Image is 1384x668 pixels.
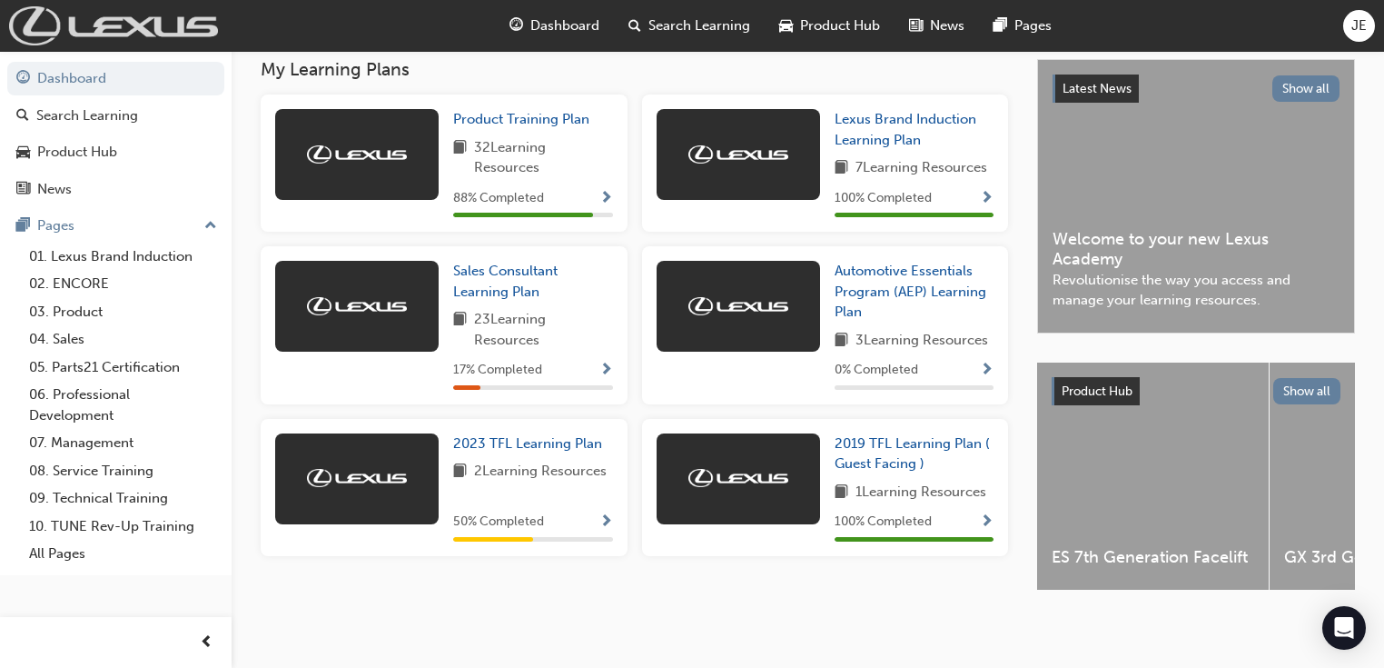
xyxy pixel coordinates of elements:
span: guage-icon [509,15,523,37]
a: Sales Consultant Learning Plan [453,261,613,302]
span: car-icon [16,145,30,161]
span: 1 Learning Resources [855,482,986,504]
a: search-iconSearch Learning [614,7,765,45]
a: car-iconProduct Hub [765,7,895,45]
span: Sales Consultant Learning Plan [453,263,558,300]
a: 2019 TFL Learning Plan ( Guest Facing ) [835,434,994,474]
a: 07. Management [22,429,224,457]
span: 17 % Completed [453,360,542,381]
span: 100 % Completed [835,512,932,533]
button: Show all [1272,75,1340,102]
button: Show Progress [599,511,613,533]
span: car-icon [779,15,793,37]
span: ES 7th Generation Facelift [1052,547,1254,568]
span: Product Training Plan [453,111,589,127]
a: 06. Professional Development [22,381,224,429]
span: prev-icon [200,632,213,654]
span: news-icon [909,15,923,37]
div: Search Learning [36,105,138,126]
span: 2023 TFL Learning Plan [453,435,602,452]
img: Trak [307,469,407,487]
a: 05. Parts21 Certification [22,354,224,382]
span: Search Learning [648,15,750,36]
div: Open Intercom Messenger [1322,606,1366,650]
button: Show Progress [599,187,613,210]
img: Trak [9,6,218,45]
a: Product Training Plan [453,109,597,130]
a: 03. Product [22,298,224,326]
button: JE [1343,10,1375,42]
span: book-icon [835,330,848,353]
span: 7 Learning Resources [855,157,987,180]
div: News [37,179,72,200]
span: Product Hub [800,15,880,36]
a: 10. TUNE Rev-Up Training [22,513,224,541]
h3: My Learning Plans [261,59,1008,80]
div: Product Hub [37,142,117,163]
span: news-icon [16,182,30,198]
a: guage-iconDashboard [495,7,614,45]
a: Latest NewsShow all [1053,75,1340,104]
a: Lexus Brand Induction Learning Plan [835,109,994,150]
a: ES 7th Generation Facelift [1037,363,1269,590]
button: Show Progress [599,359,613,382]
span: News [930,15,964,36]
button: Show Progress [980,359,994,382]
img: Trak [688,297,788,315]
span: Show Progress [980,514,994,531]
div: Pages [37,215,74,236]
span: Lexus Brand Induction Learning Plan [835,111,976,148]
span: book-icon [835,157,848,180]
a: news-iconNews [895,7,979,45]
button: Show all [1273,378,1341,404]
a: 09. Technical Training [22,484,224,513]
button: Show Progress [980,187,994,210]
span: Automotive Essentials Program (AEP) Learning Plan [835,263,986,320]
span: book-icon [453,309,467,350]
a: Latest NewsShow allWelcome to your new Lexus AcademyRevolutionise the way you access and manage y... [1037,59,1355,334]
span: pages-icon [994,15,1007,37]
span: 88 % Completed [453,188,544,209]
span: 100 % Completed [835,188,932,209]
span: Show Progress [980,363,994,379]
a: 2023 TFL Learning Plan [453,434,609,454]
span: Show Progress [599,514,613,531]
a: All Pages [22,540,224,568]
img: Trak [688,145,788,164]
button: Show Progress [980,511,994,533]
button: DashboardSearch LearningProduct HubNews [7,58,224,209]
span: 50 % Completed [453,512,544,533]
a: 01. Lexus Brand Induction [22,243,224,271]
button: Pages [7,209,224,243]
span: guage-icon [16,71,30,87]
span: book-icon [453,461,467,484]
span: 0 % Completed [835,360,918,381]
a: Automotive Essentials Program (AEP) Learning Plan [835,261,994,323]
span: 32 Learning Resources [474,137,613,178]
a: 04. Sales [22,325,224,354]
a: Dashboard [7,62,224,95]
span: 2019 TFL Learning Plan ( Guest Facing ) [835,435,990,473]
span: book-icon [835,482,848,504]
span: Dashboard [530,15,599,36]
a: 08. Service Training [22,457,224,485]
a: News [7,173,224,206]
span: Pages [1014,15,1052,36]
span: book-icon [453,137,467,178]
a: pages-iconPages [979,7,1066,45]
span: search-icon [16,108,29,125]
img: Trak [688,469,788,487]
a: Product HubShow all [1052,377,1340,406]
a: 02. ENCORE [22,270,224,298]
span: Show Progress [599,363,613,379]
span: search-icon [628,15,641,37]
span: pages-icon [16,218,30,234]
span: Latest News [1063,81,1132,96]
span: 2 Learning Resources [474,461,607,484]
span: 23 Learning Resources [474,309,613,350]
span: Welcome to your new Lexus Academy [1053,229,1340,270]
span: up-icon [204,214,217,238]
span: Product Hub [1062,384,1132,399]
